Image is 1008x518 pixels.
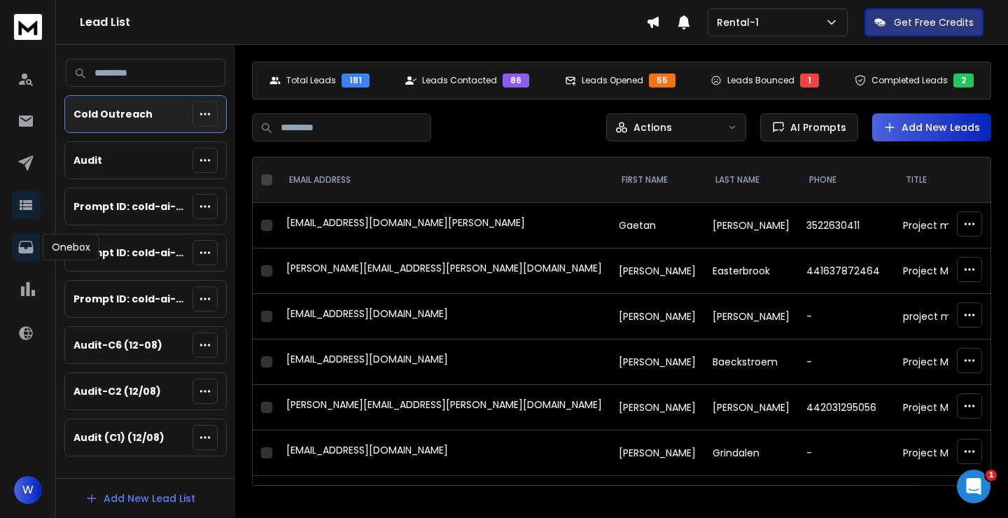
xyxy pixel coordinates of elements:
[610,430,704,476] td: [PERSON_NAME]
[883,120,980,134] a: Add New Leads
[73,199,187,213] p: Prompt ID: cold-ai-reply-b5 (cold outreach)
[717,15,764,29] p: Rental-1
[286,398,602,417] div: [PERSON_NAME][EMAIL_ADDRESS][PERSON_NAME][DOMAIN_NAME]
[74,484,206,512] button: Add New Lead List
[871,75,948,86] p: Completed Leads
[73,384,161,398] p: Audit-C2 (12/08)
[73,338,162,352] p: Audit-C6 (12-08)
[14,476,42,504] button: W
[957,470,990,503] iframe: Intercom live chat
[278,157,610,203] th: EMAIL ADDRESS
[286,216,602,235] div: [EMAIL_ADDRESS][DOMAIN_NAME][PERSON_NAME]
[73,292,187,306] p: Prompt ID: cold-ai-reply-b7 (cold outreach)
[286,443,602,463] div: [EMAIL_ADDRESS][DOMAIN_NAME]
[704,430,798,476] td: Grindalen
[286,75,336,86] p: Total Leads
[704,385,798,430] td: [PERSON_NAME]
[633,120,672,134] p: Actions
[785,120,846,134] span: AI Prompts
[894,15,974,29] p: Get Free Credits
[798,385,895,430] td: 442031295056
[798,157,895,203] th: Phone
[798,294,895,339] td: -
[649,73,675,87] div: 55
[800,73,819,87] div: 1
[610,203,704,248] td: Gaetan
[286,352,602,372] div: [EMAIL_ADDRESS][DOMAIN_NAME]
[953,73,974,87] div: 2
[986,470,997,481] span: 1
[704,203,798,248] td: [PERSON_NAME]
[760,113,858,141] button: AI Prompts
[798,203,895,248] td: 3522630411
[286,307,602,326] div: [EMAIL_ADDRESS][DOMAIN_NAME]
[610,294,704,339] td: [PERSON_NAME]
[798,430,895,476] td: -
[80,14,646,31] h1: Lead List
[73,107,153,121] p: Cold Outreach
[73,246,187,260] p: Prompt ID: cold-ai-reply-b6 (cold outreach)
[342,73,370,87] div: 181
[727,75,794,86] p: Leads Bounced
[610,248,704,294] td: [PERSON_NAME]
[704,248,798,294] td: Easterbrook
[73,430,164,444] p: Audit (C1) (12/08)
[422,75,497,86] p: Leads Contacted
[73,153,102,167] p: Audit
[503,73,529,87] div: 86
[14,14,42,40] img: logo
[610,157,704,203] th: FIRST NAME
[872,113,991,141] button: Add New Leads
[704,339,798,385] td: Baeckstroem
[43,234,99,260] div: Onebox
[704,157,798,203] th: LAST NAME
[864,8,983,36] button: Get Free Credits
[582,75,643,86] p: Leads Opened
[798,248,895,294] td: 441637872464
[286,261,602,281] div: [PERSON_NAME][EMAIL_ADDRESS][PERSON_NAME][DOMAIN_NAME]
[704,294,798,339] td: [PERSON_NAME]
[610,385,704,430] td: [PERSON_NAME]
[798,339,895,385] td: -
[610,339,704,385] td: [PERSON_NAME]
